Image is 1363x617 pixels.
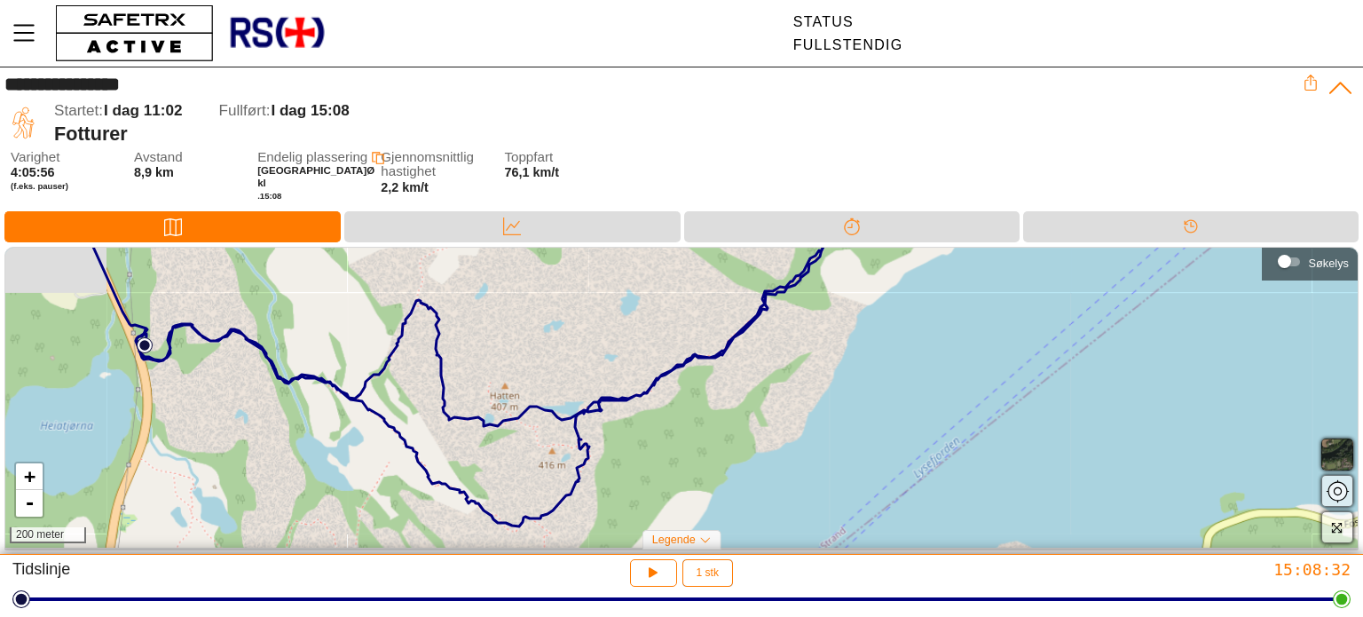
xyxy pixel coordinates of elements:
[504,149,553,164] font: Toppfart
[104,102,182,119] font: I dag 11:02
[137,337,153,353] img: PathStart.svg
[228,4,326,62] img: RescueLogo.png
[134,165,174,179] font: 8,9 km
[1271,249,1349,275] div: Søkelys
[54,102,103,119] font: Startet:
[381,149,474,179] font: Gjennomsnittlig hastighet
[54,123,128,145] font: Fotturer
[11,149,59,164] font: Varighet
[24,465,35,487] font: +
[271,102,349,119] font: I dag 15:08
[16,490,43,517] a: Zoom ut
[793,37,902,52] font: Fullstendig
[1273,560,1351,579] font: 15:08:32
[504,165,559,179] font: 76,1 km/t
[4,102,45,143] img: HIKING.svg
[381,180,429,194] font: 2,2 km/t
[257,191,260,201] font: .
[134,149,183,164] font: Avstand
[11,181,68,191] font: (f.eks. pauser)
[24,492,35,514] font: -
[1308,257,1349,270] font: Søkelys
[12,560,70,578] font: Tidslinje
[16,463,43,490] a: Zoom inn
[11,165,55,179] font: 4:05:56
[218,102,270,119] font: Fullført:
[257,165,377,188] font: [GEOGRAPHIC_DATA]Ø kl
[260,191,282,201] font: 15:08
[4,211,341,242] div: Kart
[682,559,733,587] button: 1 stk
[697,566,719,579] font: 1 stk
[257,149,367,164] font: Endelig plassering
[16,528,64,541] font: 200 meter
[1023,211,1359,242] div: Tidslinje
[793,14,854,29] font: Status
[684,211,1020,242] div: Splitter
[652,534,696,546] font: Legende
[344,211,680,242] div: Data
